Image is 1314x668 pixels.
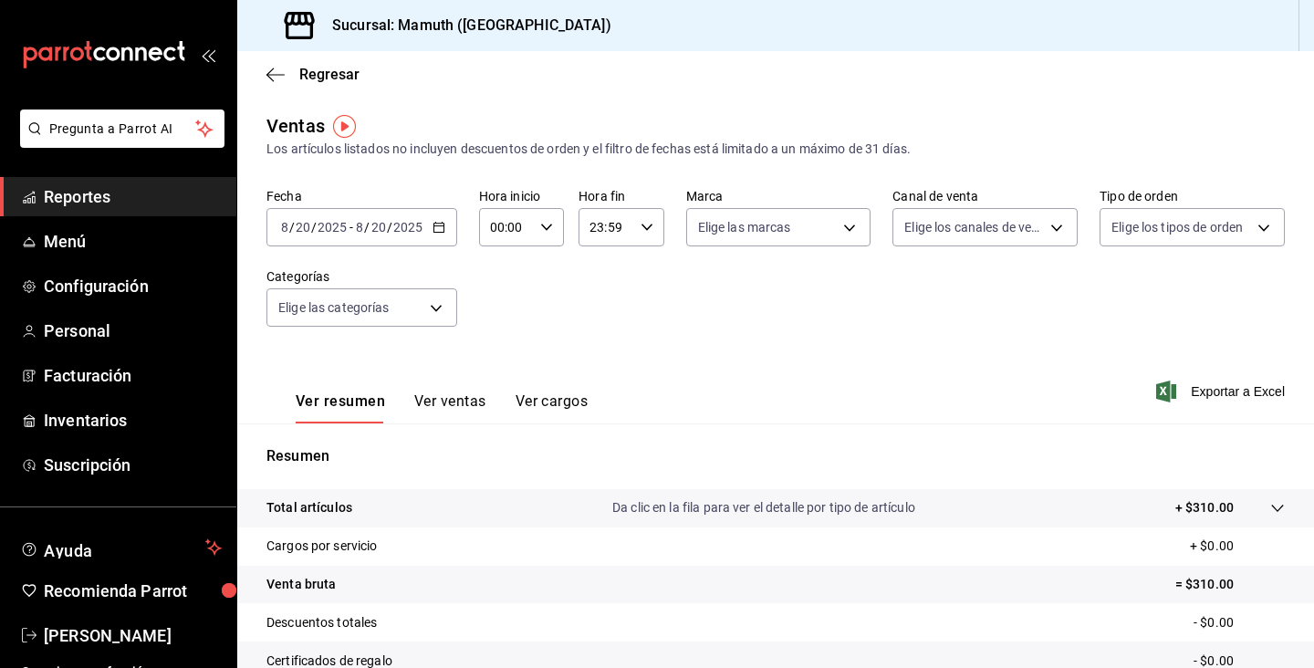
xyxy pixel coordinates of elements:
span: Menú [44,229,222,254]
input: -- [295,220,311,235]
span: / [364,220,370,235]
label: Canal de venta [892,190,1078,203]
span: Elige las categorías [278,298,390,317]
span: Elige los canales de venta [904,218,1044,236]
p: + $0.00 [1190,537,1285,556]
input: -- [280,220,289,235]
button: Exportar a Excel [1160,381,1285,402]
label: Hora inicio [479,190,564,203]
span: Recomienda Parrot [44,579,222,603]
input: ---- [392,220,423,235]
img: Tooltip marker [333,115,356,138]
span: Elige los tipos de orden [1111,218,1243,236]
span: Regresar [299,66,360,83]
label: Categorías [266,270,457,283]
span: Inventarios [44,408,222,433]
p: Descuentos totales [266,613,377,632]
div: Los artículos listados no incluyen descuentos de orden y el filtro de fechas está limitado a un m... [266,140,1285,159]
span: / [311,220,317,235]
label: Hora fin [579,190,663,203]
button: Ver ventas [414,392,486,423]
button: Regresar [266,66,360,83]
span: / [387,220,392,235]
p: - $0.00 [1194,613,1285,632]
label: Fecha [266,190,457,203]
label: Marca [686,190,871,203]
p: + $310.00 [1175,498,1234,517]
button: Ver resumen [296,392,385,423]
span: Pregunta a Parrot AI [49,120,196,139]
h3: Sucursal: Mamuth ([GEOGRAPHIC_DATA]) [318,15,611,37]
span: - [349,220,353,235]
p: Resumen [266,445,1285,467]
button: Pregunta a Parrot AI [20,110,224,148]
p: Total artículos [266,498,352,517]
input: -- [370,220,387,235]
span: Elige las marcas [698,218,791,236]
span: Facturación [44,363,222,388]
span: / [289,220,295,235]
span: Reportes [44,184,222,209]
p: = $310.00 [1175,575,1285,594]
span: [PERSON_NAME] [44,623,222,648]
a: Pregunta a Parrot AI [13,132,224,151]
button: open_drawer_menu [201,47,215,62]
input: -- [355,220,364,235]
label: Tipo de orden [1100,190,1285,203]
p: Da clic en la fila para ver el detalle por tipo de artículo [612,498,915,517]
span: Configuración [44,274,222,298]
input: ---- [317,220,348,235]
div: navigation tabs [296,392,588,423]
span: Personal [44,318,222,343]
button: Ver cargos [516,392,589,423]
p: Cargos por servicio [266,537,378,556]
span: Suscripción [44,453,222,477]
div: Ventas [266,112,325,140]
span: Ayuda [44,537,198,558]
p: Venta bruta [266,575,336,594]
